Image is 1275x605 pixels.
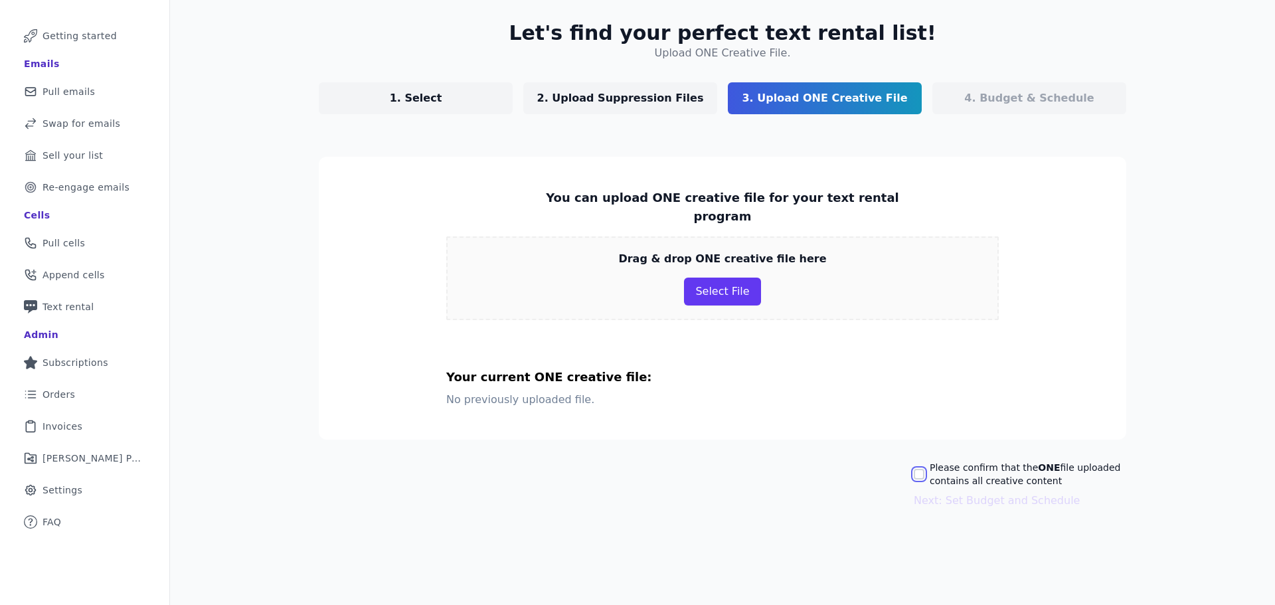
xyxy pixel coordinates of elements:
[42,300,94,313] span: Text rental
[537,90,704,106] p: 2. Upload Suppression Files
[11,412,159,441] a: Invoices
[42,388,75,401] span: Orders
[11,228,159,258] a: Pull cells
[728,82,922,114] a: 3. Upload ONE Creative File
[11,173,159,202] a: Re-engage emails
[42,149,103,162] span: Sell your list
[42,420,82,433] span: Invoices
[42,483,82,497] span: Settings
[509,21,936,45] h2: Let's find your perfect text rental list!
[42,452,143,465] span: [PERSON_NAME] Performance
[11,380,159,409] a: Orders
[11,444,159,473] a: [PERSON_NAME] Performance
[42,515,61,529] span: FAQ
[11,141,159,170] a: Sell your list
[914,493,1080,509] button: Next: Set Budget and Schedule
[446,368,999,387] h3: Your current ONE creative file:
[319,82,513,114] a: 1. Select
[42,268,105,282] span: Append cells
[11,260,159,290] a: Append cells
[24,328,58,341] div: Admin
[684,278,760,305] button: Select File
[523,82,717,114] a: 2. Upload Suppression Files
[11,77,159,106] a: Pull emails
[1038,462,1060,473] strong: ONE
[446,387,999,408] p: No previously uploaded file.
[618,251,826,267] p: Drag & drop ONE creative file here
[24,209,50,222] div: Cells
[42,181,129,194] span: Re-engage emails
[42,85,95,98] span: Pull emails
[742,90,907,106] p: 3. Upload ONE Creative File
[11,507,159,537] a: FAQ
[515,189,930,226] p: You can upload ONE creative file for your text rental program
[11,21,159,50] a: Getting started
[655,45,791,61] h4: Upload ONE Creative File.
[42,29,117,43] span: Getting started
[11,475,159,505] a: Settings
[11,348,159,377] a: Subscriptions
[24,57,60,70] div: Emails
[11,109,159,138] a: Swap for emails
[390,90,442,106] p: 1. Select
[930,461,1126,487] label: Please confirm that the file uploaded contains all creative content
[964,90,1094,106] p: 4. Budget & Schedule
[42,236,85,250] span: Pull cells
[11,292,159,321] a: Text rental
[42,356,108,369] span: Subscriptions
[42,117,120,130] span: Swap for emails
